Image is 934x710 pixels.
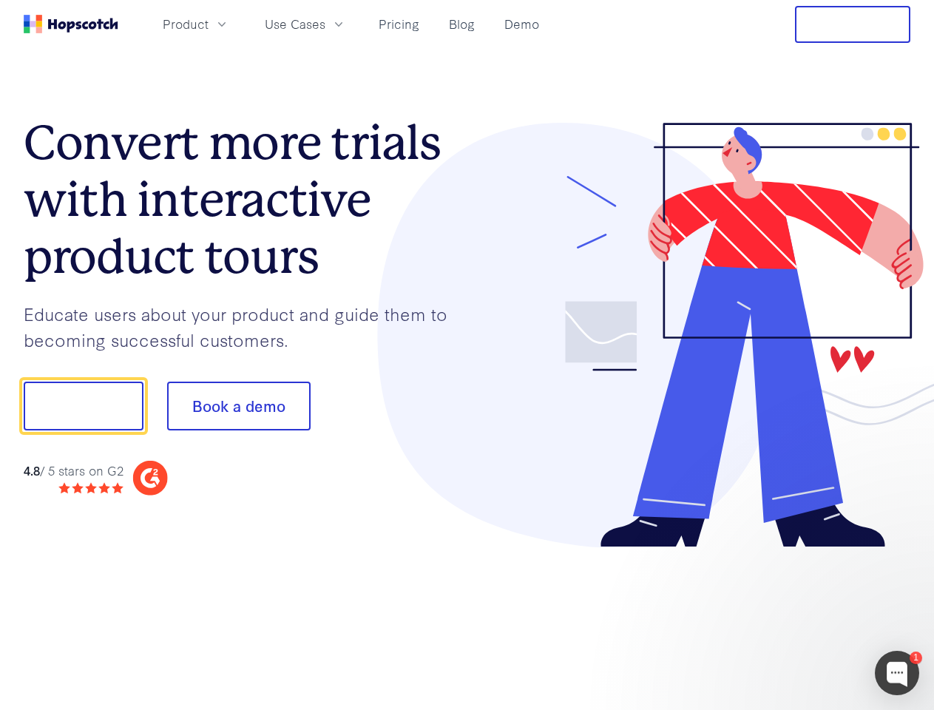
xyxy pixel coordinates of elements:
a: Pricing [373,12,425,36]
p: Educate users about your product and guide them to becoming successful customers. [24,301,467,352]
button: Book a demo [167,382,311,430]
a: Blog [443,12,481,36]
a: Home [24,15,118,33]
span: Product [163,15,209,33]
button: Product [154,12,238,36]
button: Free Trial [795,6,910,43]
h1: Convert more trials with interactive product tours [24,115,467,285]
div: 1 [910,652,922,664]
div: / 5 stars on G2 [24,461,123,480]
a: Demo [498,12,545,36]
span: Use Cases [265,15,325,33]
button: Use Cases [256,12,355,36]
button: Show me! [24,382,143,430]
strong: 4.8 [24,461,40,479]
